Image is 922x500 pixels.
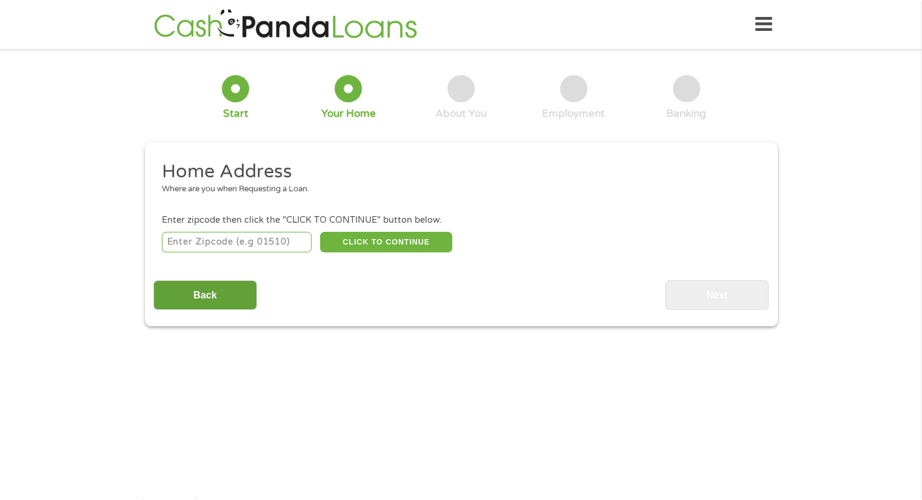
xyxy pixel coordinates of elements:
input: Enter Zipcode (e.g 01510) [162,232,312,252]
h2: Home Address [162,160,751,184]
div: About You [435,107,487,120]
img: GetLoanNow Logo [150,7,421,42]
input: Back [153,280,257,310]
button: CLICK TO CONTINUE [320,232,452,252]
div: Banking [666,107,706,120]
div: Where are you when Requesting a Loan. [162,183,751,196]
div: Your Home [321,107,376,120]
div: Start [223,107,249,120]
div: Employment [542,107,605,120]
div: Enter zipcode then click the "CLICK TO CONTINUE" button below. [162,214,760,227]
input: Next [665,280,769,310]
